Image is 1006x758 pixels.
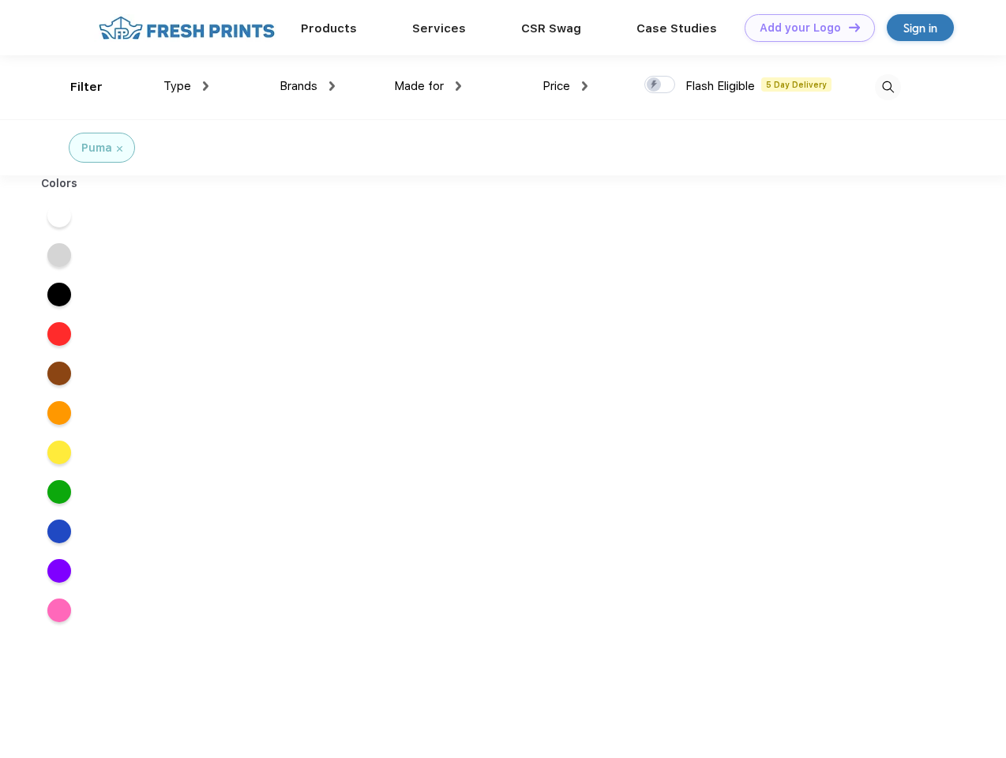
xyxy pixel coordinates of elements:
[582,81,587,91] img: dropdown.png
[203,81,208,91] img: dropdown.png
[301,21,357,36] a: Products
[521,21,581,36] a: CSR Swag
[875,74,901,100] img: desktop_search.svg
[329,81,335,91] img: dropdown.png
[81,140,112,156] div: Puma
[849,23,860,32] img: DT
[542,79,570,93] span: Price
[394,79,444,93] span: Made for
[94,14,280,42] img: fo%20logo%202.webp
[760,21,841,35] div: Add your Logo
[685,79,755,93] span: Flash Eligible
[456,81,461,91] img: dropdown.png
[412,21,466,36] a: Services
[280,79,317,93] span: Brands
[29,175,90,192] div: Colors
[163,79,191,93] span: Type
[70,78,103,96] div: Filter
[903,19,937,37] div: Sign in
[117,146,122,152] img: filter_cancel.svg
[761,77,831,92] span: 5 Day Delivery
[887,14,954,41] a: Sign in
